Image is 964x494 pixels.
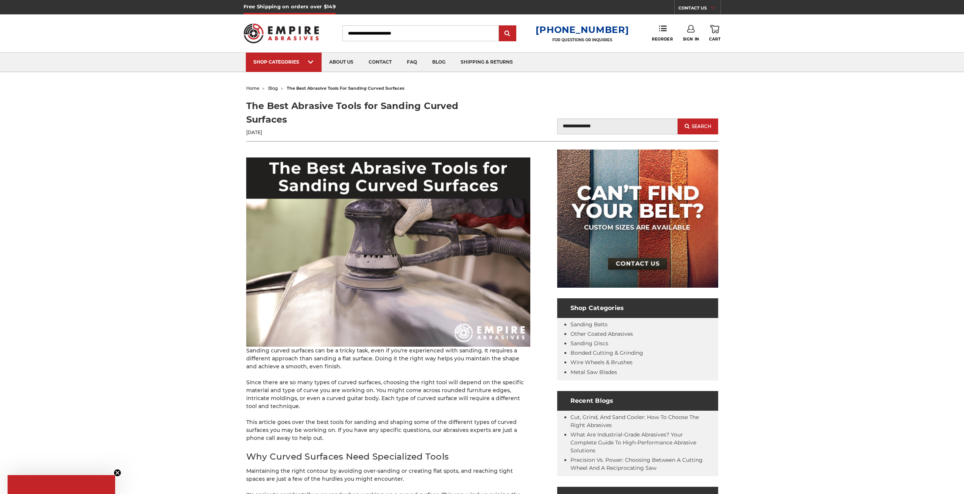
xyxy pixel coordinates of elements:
a: Cart [709,25,720,42]
a: Metal Saw Blades [570,369,617,376]
a: Other Coated Abrasives [570,330,633,337]
span: Reorder [652,37,673,42]
a: Sanding Belts [570,321,608,328]
a: Sanding Discs [570,340,608,347]
div: Close teaser [8,475,115,494]
a: blog [425,53,453,72]
p: This article goes over the best tools for sanding and shaping some of the different types of curv... [246,418,530,442]
span: the best abrasive tools for sanding curved surfaces [287,86,405,91]
a: Wire Wheels & Brushes [570,359,633,366]
a: Reorder [652,25,673,41]
h4: Shop Categories [557,298,718,318]
div: SHOP CATEGORIES [253,59,314,65]
a: CONTACT US [678,4,720,14]
a: contact [361,53,399,72]
a: Cut, Grind, and Sand Cooler: How to Choose the Right Abrasives [570,414,699,429]
a: [PHONE_NUMBER] [536,24,629,35]
h1: The Best Abrasive Tools for Sanding Curved Surfaces [246,99,482,126]
p: FOR QUESTIONS OR INQUIRIES [536,37,629,42]
h4: Recent Blogs [557,391,718,411]
a: home [246,86,259,91]
img: Empire Abrasives [244,19,319,48]
input: Submit [500,26,515,41]
img: best-abrasive-tools-sanding-curved-surfaces.jpg [246,157,530,347]
p: Sanding curved surfaces can be a tricky task, even if you're experienced with sanding. It require... [246,157,530,371]
span: Cart [709,37,720,42]
a: faq [399,53,425,72]
a: shipping & returns [453,53,520,72]
p: [DATE] [246,129,482,136]
span: Sign In [683,37,699,42]
h2: Why Curved Surfaces Need Specialized Tools [246,450,530,463]
span: Search [692,124,711,129]
a: Precision vs. Power: Choosing Between a Cutting Wheel and a Reciprocating Saw [570,457,703,471]
button: Close teaser [114,469,121,477]
a: What Are Industrial-Grade Abrasives? Your Complete Guide to High-Performance Abrasive Solutions [570,431,696,454]
button: Search [678,118,718,134]
p: Since there are so many types of curved surfaces, choosing the right tool will depend on the spec... [246,379,530,410]
p: Maintaining the right contour by avoiding over-sanding or creating flat spots, and reaching tight... [246,467,530,483]
a: about us [322,53,361,72]
a: blog [268,86,278,91]
a: Bonded Cutting & Grinding [570,349,643,356]
img: promo banner for custom belts. [557,150,718,288]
